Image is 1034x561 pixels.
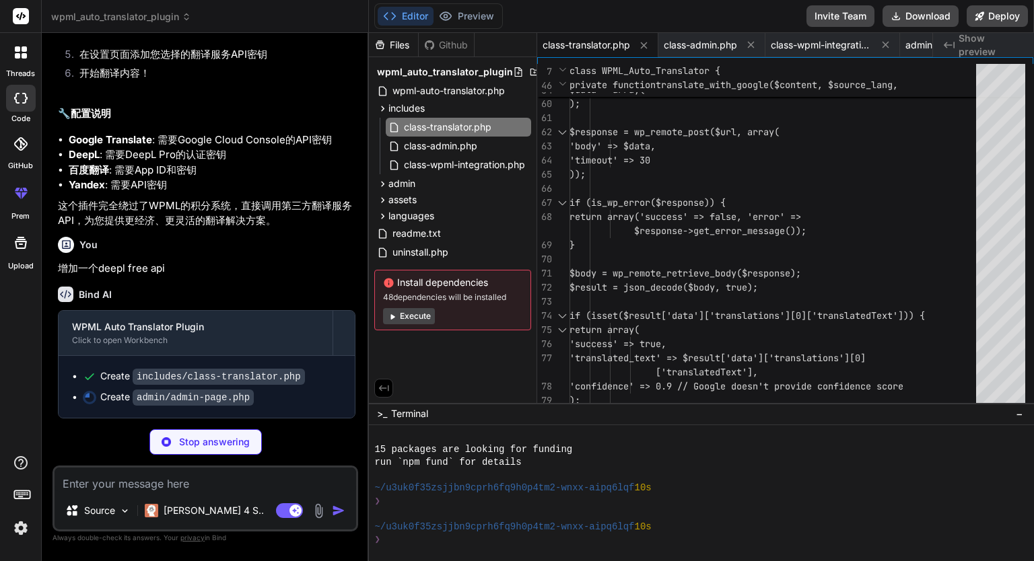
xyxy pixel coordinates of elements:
div: 79 [537,394,552,408]
div: 74 [537,309,552,323]
span: return array('success' => false, 'erro [570,211,774,223]
p: Always double-check its answers. Your in Bind [53,531,358,544]
p: Source [84,504,115,517]
span: class-admin.php [664,38,737,52]
span: r' => [774,211,801,223]
strong: 百度翻译 [69,163,109,176]
label: prem [11,211,30,222]
code: includes/class-translator.php [133,369,305,385]
span: translate_with_google($content, $source_lang, [656,79,898,91]
p: 这个插件完全绕过了WPML的积分系统，直接调用第三方翻译服务API，为您提供更经济、更灵活的翻译解决方案。 [58,198,355,229]
span: 46 [537,79,552,93]
span: >_ [377,407,387,420]
img: icon [332,504,345,517]
span: ❯ [374,495,381,508]
span: class-wpml-integration.php [771,38,872,52]
img: Pick Models [119,505,131,517]
h6: Bind AI [79,288,112,301]
span: readme.txt [391,225,442,241]
span: ']['translations'][0] [753,352,866,364]
span: 'translated_text' => $result['data [570,352,753,364]
li: 在设置页面添加您选择的翻译服务API密钥 [69,47,355,66]
span: 10s [635,521,652,533]
span: 'confidence' => 0.9 // Google does [570,380,753,392]
img: attachment [311,503,326,519]
span: 'body' => $data, [570,140,656,152]
span: $response->get_error_message()); [634,225,806,237]
button: Deploy [967,5,1028,27]
span: private function [570,79,656,91]
span: 'success' => true, [570,338,666,350]
span: 7 [537,65,552,79]
span: admin [388,177,415,190]
div: 60 [537,97,552,111]
div: 77 [537,351,552,365]
strong: DeepL [69,148,100,161]
label: GitHub [8,160,33,172]
button: Preview [434,7,499,26]
span: languages [388,209,434,223]
div: 76 [537,337,552,351]
span: Terminal [391,407,428,420]
span: if (isset($result['data']['translations'][ [570,309,796,322]
span: includes [388,102,425,115]
span: if (is_wp_error($response)) { [570,196,726,209]
div: 64 [537,153,552,167]
span: 'timeout' => 30 [570,154,650,166]
span: class-admin.php [403,138,479,154]
span: class WPML_Auto_Translator { [570,65,720,77]
span: Show preview [959,32,1023,59]
strong: Google Translate [69,133,152,146]
span: admin-page.php [905,38,979,52]
li: 开始翻译内容！ [69,66,355,85]
div: Create [100,390,254,404]
span: ); [570,394,580,406]
div: 78 [537,379,552,394]
p: [PERSON_NAME] 4 S.. [164,504,264,517]
div: Click to collapse the range. [553,196,571,210]
h6: You [79,238,98,252]
div: 62 [537,125,552,139]
span: ['translatedText'], [656,366,758,378]
p: 增加一个deepl free api [58,261,355,276]
label: threads [6,68,35,79]
div: Files [369,38,418,52]
div: Click to collapse the range. [553,309,571,323]
div: 68 [537,210,552,224]
span: assets [388,193,417,207]
div: Click to open Workbench [72,335,319,346]
button: Execute [383,308,435,324]
span: class-translator.php [543,38,630,52]
span: } [570,239,575,251]
code: admin/admin-page.php [133,389,254,406]
span: 48 dependencies will be installed [383,292,522,303]
div: 63 [537,139,552,153]
span: ~/u3uk0f35zsjjbn9cprh6fq9h0p4tm2-wnxx-aipq6lqf [374,482,634,494]
li: : 需要Google Cloud Console的API密钥 [69,133,355,148]
span: ; [796,267,801,279]
span: $body = wp_remote_retrieve_body($response) [570,267,796,279]
strong: 配置说明 [71,107,111,120]
span: return array( [570,324,640,336]
p: Stop answering [179,435,250,449]
label: Upload [8,260,34,272]
button: Editor [378,7,434,26]
div: 65 [537,167,552,182]
div: 71 [537,266,552,280]
span: ); [570,98,580,110]
span: class-wpml-integration.php [403,157,526,173]
div: Create [100,369,305,383]
li: : 需要App ID和密钥 [69,163,355,178]
div: 70 [537,252,552,266]
span: 15 packages are looking for funding [374,443,572,456]
span: uninstall.php [391,244,450,260]
button: Invite Team [806,5,874,27]
span: 0]['translatedText'])) { [796,309,925,322]
span: ~/u3uk0f35zsjjbn9cprh6fq9h0p4tm2-wnxx-aipq6lqf [374,521,634,533]
button: WPML Auto Translator PluginClick to open Workbench [59,311,333,355]
span: ❯ [374,533,381,546]
button: Download [883,5,959,27]
span: privacy [180,533,205,541]
div: WPML Auto Translator Plugin [72,320,319,334]
span: run `npm fund` for details [374,456,521,469]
